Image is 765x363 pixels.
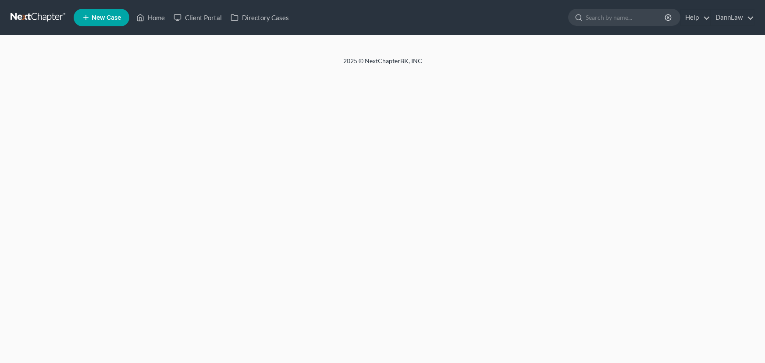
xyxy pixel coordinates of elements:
[681,10,710,25] a: Help
[133,57,633,72] div: 2025 © NextChapterBK, INC
[92,14,121,21] span: New Case
[169,10,226,25] a: Client Portal
[586,9,666,25] input: Search by name...
[226,10,293,25] a: Directory Cases
[132,10,169,25] a: Home
[711,10,754,25] a: DannLaw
